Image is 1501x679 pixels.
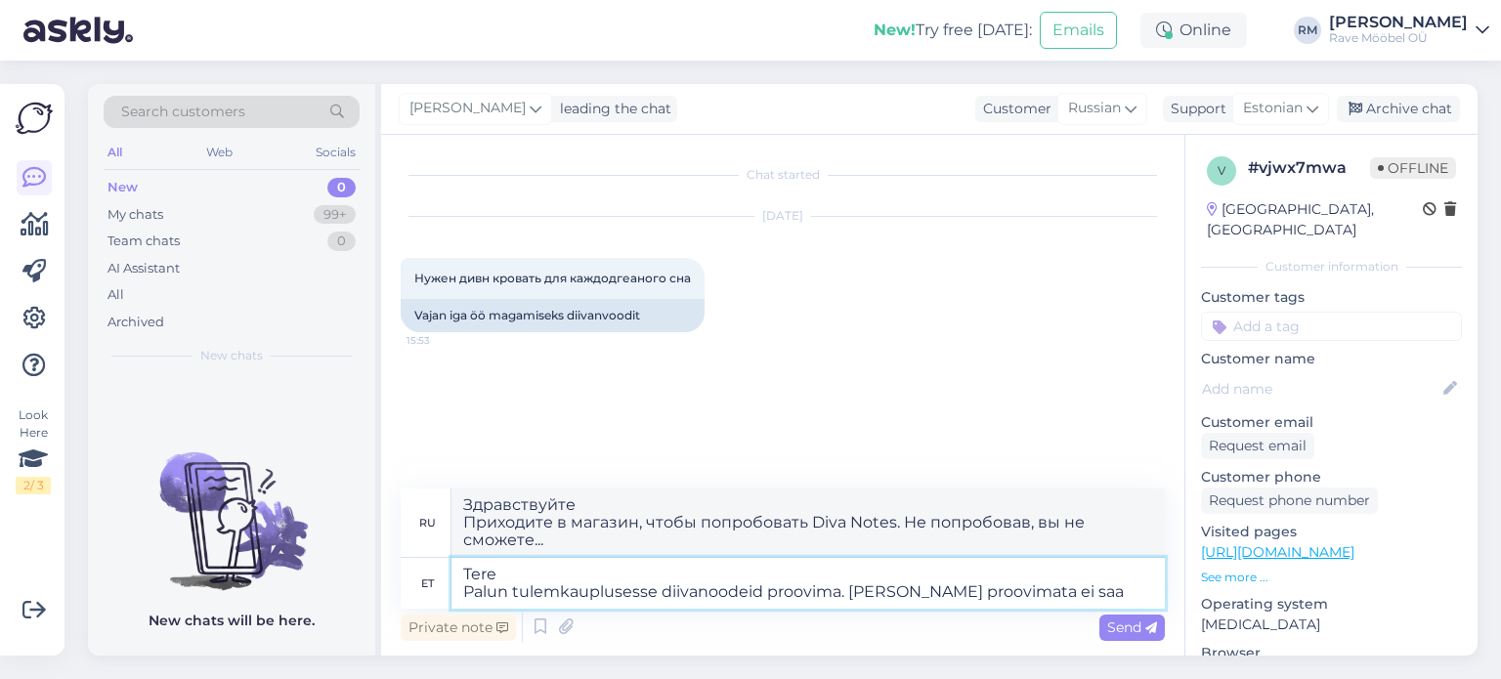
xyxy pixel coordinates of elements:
[1329,15,1489,46] a: [PERSON_NAME]Rave Mööbel OÜ
[107,285,124,305] div: All
[409,98,526,119] span: [PERSON_NAME]
[1370,157,1456,179] span: Offline
[1140,13,1247,48] div: Online
[1201,594,1462,615] p: Operating system
[1201,522,1462,542] p: Visited pages
[312,140,360,165] div: Socials
[552,99,671,119] div: leading the chat
[407,333,480,348] span: 15:53
[1068,98,1121,119] span: Russian
[401,207,1165,225] div: [DATE]
[1201,258,1462,276] div: Customer information
[1201,287,1462,308] p: Customer tags
[1201,488,1378,514] div: Request phone number
[1201,433,1314,459] div: Request email
[1201,412,1462,433] p: Customer email
[107,259,180,278] div: AI Assistant
[401,615,516,641] div: Private note
[451,558,1165,609] textarea: Tere Palun tulemkauplusesse diivanoodeid proovima. [PERSON_NAME] proovimata ei saa
[1337,96,1460,122] div: Archive chat
[401,299,705,332] div: Vajan iga öö magamiseks diivanvoodit
[1107,618,1157,636] span: Send
[327,232,356,251] div: 0
[16,406,51,494] div: Look Here
[314,205,356,225] div: 99+
[1201,615,1462,635] p: [MEDICAL_DATA]
[1202,378,1439,400] input: Add name
[1329,30,1468,46] div: Rave Mööbel OÜ
[874,21,916,39] b: New!
[421,567,434,600] div: et
[1201,349,1462,369] p: Customer name
[401,166,1165,184] div: Chat started
[874,19,1032,42] div: Try free [DATE]:
[1243,98,1303,119] span: Estonian
[1201,543,1354,561] a: [URL][DOMAIN_NAME]
[88,417,375,593] img: No chats
[107,205,163,225] div: My chats
[107,178,138,197] div: New
[202,140,236,165] div: Web
[327,178,356,197] div: 0
[16,100,53,137] img: Askly Logo
[104,140,126,165] div: All
[1201,312,1462,341] input: Add a tag
[975,99,1051,119] div: Customer
[1207,199,1423,240] div: [GEOGRAPHIC_DATA], [GEOGRAPHIC_DATA]
[1201,467,1462,488] p: Customer phone
[1218,163,1225,178] span: v
[1201,569,1462,586] p: See more ...
[121,102,245,122] span: Search customers
[1163,99,1226,119] div: Support
[1329,15,1468,30] div: [PERSON_NAME]
[149,611,315,631] p: New chats will be here.
[107,313,164,332] div: Archived
[1201,643,1462,663] p: Browser
[200,347,263,364] span: New chats
[1294,17,1321,44] div: RM
[16,477,51,494] div: 2 / 3
[419,506,436,539] div: ru
[451,488,1165,557] textarea: Здравствуйте Приходите в магазин, чтобы попробовать Diva Notes. Не попробовав, вы не сможете...
[1040,12,1117,49] button: Emails
[414,271,691,285] span: Нужен дивн кровать для каждодгеаного сна
[1248,156,1370,180] div: # vjwx7mwa
[107,232,180,251] div: Team chats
